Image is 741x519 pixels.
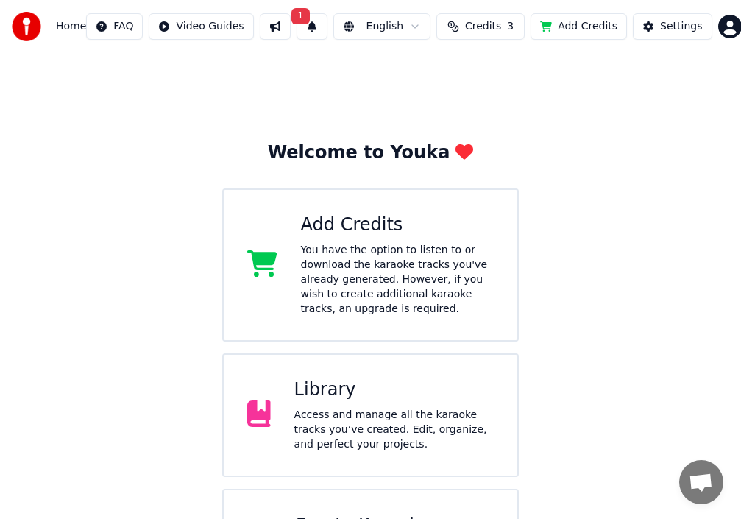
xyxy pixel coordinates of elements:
[465,19,501,34] span: Credits
[507,19,514,34] span: 3
[531,13,627,40] button: Add Credits
[301,243,494,317] div: You have the option to listen to or download the karaoke tracks you've already generated. However...
[291,8,311,24] span: 1
[86,13,143,40] button: FAQ
[301,213,494,237] div: Add Credits
[56,19,86,34] span: Home
[56,19,86,34] nav: breadcrumb
[633,13,712,40] button: Settings
[294,378,494,402] div: Library
[660,19,702,34] div: Settings
[436,13,525,40] button: Credits3
[268,141,474,165] div: Welcome to Youka
[149,13,253,40] button: Video Guides
[12,12,41,41] img: youka
[297,13,327,40] button: 1
[294,408,494,452] div: Access and manage all the karaoke tracks you’ve created. Edit, organize, and perfect your projects.
[679,460,723,504] div: Open chat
